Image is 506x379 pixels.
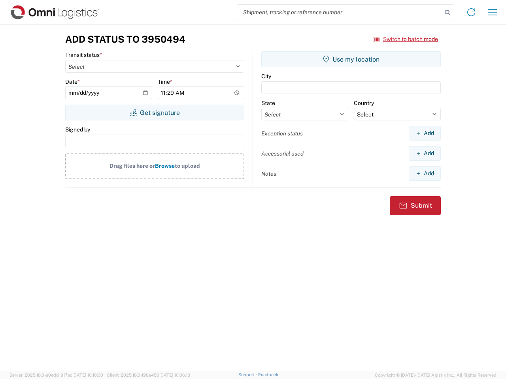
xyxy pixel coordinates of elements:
[237,5,442,20] input: Shipment, tracking or reference number
[72,373,103,377] span: [DATE] 10:10:00
[9,373,103,377] span: Server: 2025.18.0-a0edd1917ac
[261,73,271,80] label: City
[409,166,441,181] button: Add
[261,150,304,157] label: Accessorial used
[238,372,258,377] a: Support
[354,99,374,107] label: Country
[390,196,441,215] button: Submit
[175,163,200,169] span: to upload
[261,130,303,137] label: Exception status
[158,78,172,85] label: Time
[375,371,497,379] span: Copyright © [DATE]-[DATE] Agistix Inc., All Rights Reserved
[409,126,441,141] button: Add
[65,105,244,120] button: Get signature
[261,51,441,67] button: Use my location
[261,170,276,177] label: Notes
[155,163,175,169] span: Browse
[110,163,155,169] span: Drag files here or
[159,373,190,377] span: [DATE] 10:06:13
[65,78,80,85] label: Date
[258,372,278,377] a: Feedback
[374,33,438,46] button: Switch to batch mode
[65,34,185,45] h3: Add Status to 3950494
[65,51,102,58] label: Transit status
[261,99,275,107] label: State
[107,373,190,377] span: Client: 2025.18.0-198a450
[409,146,441,161] button: Add
[65,126,90,133] label: Signed by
